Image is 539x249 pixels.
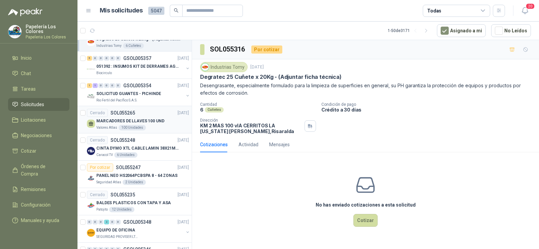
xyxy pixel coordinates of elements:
p: [DATE] [250,64,264,70]
a: Chat [8,67,69,80]
a: Cotizar [8,145,69,157]
a: 5 0 0 0 0 0 GSOL005357[DATE] Company Logo051392 : INSUMOS KIT DE DERRAMES AGOSTO 2025Biocirculo [87,54,190,76]
div: Cerrado [87,191,108,199]
div: 0 [98,56,103,61]
a: Negociaciones [8,129,69,142]
a: CerradoSOL055248[DATE] Company LogoCINTA DYMO XTL CABLE LAMIN 38X21MMBLANCOCaracol TV6 Unidades [77,133,192,161]
img: Company Logo [201,63,209,71]
p: [DATE] [178,137,189,144]
div: Actividad [239,141,258,148]
p: 6 [200,107,203,113]
a: Remisiones [8,183,69,196]
p: [DATE] [178,192,189,198]
p: Desengrasante, especialmente formulado para la limpieza de superficies en general, su PH garantiz... [200,82,531,97]
a: CerradoSOL055235[DATE] Company LogoBALDES PLASTICOS CON TAPA Y ASAPatojito12 Unidades [77,188,192,215]
div: 0 [110,56,115,61]
img: Company Logo [87,92,95,100]
div: 0 [110,220,115,224]
p: EQUIPO DE OFICINA [96,227,135,234]
div: 0 [116,56,121,61]
p: GSOL005348 [123,220,151,224]
span: search [174,8,179,13]
div: 2 [104,220,109,224]
p: BALDES PLASTICOS CON TAPA Y ASA [96,200,171,206]
p: SEGURIDAD PROVISER LTDA [96,234,139,240]
div: 0 [93,220,98,224]
p: Patojito [96,207,108,212]
img: Company Logo [8,25,21,38]
p: KM 2 MAS 100 vIA CERRITOS LA [US_STATE] [PERSON_NAME] , Risaralda [200,123,302,134]
div: Mensajes [269,141,290,148]
div: Cerrado [87,136,108,144]
span: Cotizar [21,147,36,155]
button: Asignado a mi [437,24,486,37]
span: Remisiones [21,186,46,193]
button: No Leídos [491,24,531,37]
p: Seguridad Atlas [96,180,121,185]
p: 051392 : INSUMOS KIT DE DERRAMES AGOSTO 2025 [96,63,180,70]
div: Por cotizar [87,163,113,172]
div: Cotizaciones [200,141,228,148]
img: Company Logo [87,229,95,237]
div: 0 [110,83,115,88]
p: Caracol TV [96,152,113,158]
a: Licitaciones [8,114,69,126]
p: [DATE] [178,83,189,89]
p: [DATE] [178,110,189,116]
h3: No has enviado cotizaciones a esta solicitud [316,201,416,209]
p: Rio Fertil del Pacífico S.A.S. [96,98,137,103]
span: Negociaciones [21,132,52,139]
p: CINTA DYMO XTL CABLE LAMIN 38X21MMBLANCO [96,145,180,152]
p: Papeleria Los Colores [26,35,69,39]
p: SOL055247 [116,165,140,170]
div: 0 [98,220,103,224]
p: Biocirculo [96,70,112,76]
div: 12 Unidades [109,207,134,212]
div: 0 [104,83,109,88]
div: 1 - 50 de 3171 [388,25,432,36]
img: Company Logo [87,38,95,46]
img: Company Logo [87,174,95,182]
div: Por cotizar [251,45,282,54]
a: Solicitudes [8,98,69,111]
div: 2 Unidades [123,180,146,185]
div: 0 [104,56,109,61]
div: 0 [116,220,121,224]
div: 1 [93,83,98,88]
span: 20 [526,3,535,9]
p: [DATE] [178,219,189,225]
div: Industrias Tomy [200,62,248,72]
a: Configuración [8,198,69,211]
p: Degratec 25 Cuñete x 20Kg - (Adjuntar ficha técnica) [200,73,342,81]
a: Órdenes de Compra [8,160,69,180]
div: Cuñetes [205,107,224,113]
img: Logo peakr [8,8,42,16]
div: 5 [87,56,92,61]
img: Company Logo [87,147,95,155]
span: Tareas [21,85,36,93]
div: 6 Cuñetes [123,43,144,49]
div: Todas [427,7,441,14]
span: 5047 [148,7,164,15]
div: 0 [93,56,98,61]
span: Órdenes de Compra [21,163,63,178]
a: 1 1 0 0 0 0 GSOL005354[DATE] Company LogoSOLICITUD GUANTES - PICHINDERio Fertil del Pacífico S.A.S. [87,82,190,103]
div: 0 [87,220,92,224]
p: [DATE] [178,55,189,62]
p: Cantidad [200,102,316,107]
a: Por cotizarSOL055247[DATE] Company LogoPANEL NEO HS2064PCBSPA 8 - 64 ZONASSeguridad Atlas2 Unidades [77,161,192,188]
img: Company Logo [87,65,95,73]
div: 0 [116,83,121,88]
p: SOL055265 [110,111,135,115]
h3: SOL055316 [210,44,246,55]
button: Cotizar [353,214,378,227]
p: Dirección [200,118,302,123]
p: Papelería Los Colores [26,24,69,34]
p: GSOL005354 [123,83,151,88]
p: Valores Atlas [96,125,117,130]
span: Manuales y ayuda [21,217,59,224]
button: 20 [519,5,531,17]
div: 1 [87,83,92,88]
p: PANEL NEO HS2064PCBSPA 8 - 64 ZONAS [96,173,178,179]
a: 0 0 0 2 0 0 GSOL005348[DATE] Company LogoEQUIPO DE OFICINASEGURIDAD PROVISER LTDA [87,218,190,240]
